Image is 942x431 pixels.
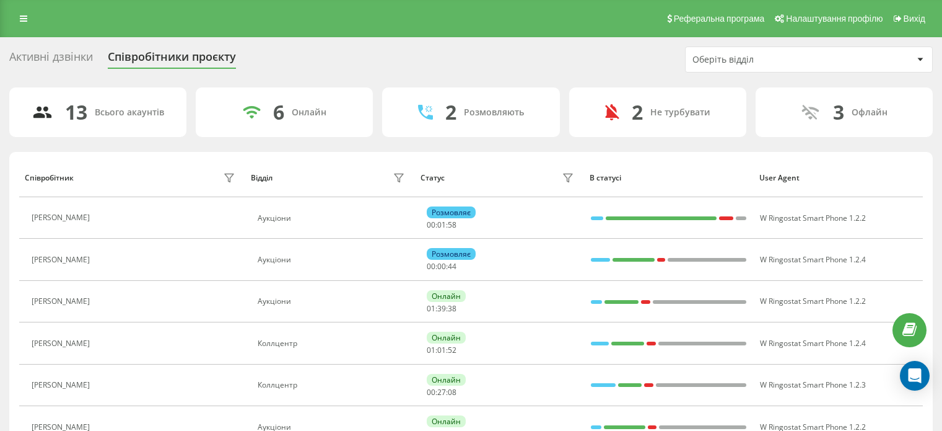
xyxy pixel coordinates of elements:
[427,415,466,427] div: Онлайн
[437,303,446,314] span: 39
[760,380,866,390] span: W Ringostat Smart Phone 1.2.3
[258,214,408,223] div: Аукціони
[448,387,456,398] span: 08
[760,254,866,265] span: W Ringostat Smart Phone 1.2.4
[427,346,456,355] div: : :
[833,100,844,124] div: 3
[760,213,866,223] span: W Ringostat Smart Phone 1.2.2
[273,100,284,124] div: 6
[900,361,930,391] div: Open Intercom Messenger
[448,261,456,272] span: 44
[32,339,93,348] div: [PERSON_NAME]
[632,100,643,124] div: 2
[904,14,925,24] span: Вихід
[421,174,445,182] div: Статус
[759,174,917,182] div: User Agent
[258,339,408,348] div: Коллцентр
[464,107,524,118] div: Розмовляють
[427,262,456,271] div: : :
[427,304,456,313] div: : :
[852,107,887,118] div: Офлайн
[692,55,840,65] div: Оберіть відділ
[448,345,456,355] span: 52
[786,14,883,24] span: Налаштування профілю
[427,207,476,218] div: Розмовляє
[32,213,93,222] div: [PERSON_NAME]
[427,388,456,397] div: : :
[445,100,456,124] div: 2
[251,174,273,182] div: Відділ
[448,220,456,230] span: 58
[650,107,710,118] div: Не турбувати
[427,345,435,355] span: 01
[437,261,446,272] span: 00
[65,100,87,124] div: 13
[258,255,408,264] div: Аукціони
[427,303,435,314] span: 01
[427,290,466,302] div: Онлайн
[674,14,765,24] span: Реферальна програма
[427,220,435,230] span: 00
[292,107,326,118] div: Онлайн
[437,387,446,398] span: 27
[427,374,466,386] div: Онлайн
[427,332,466,344] div: Онлайн
[95,107,164,118] div: Всього акаунтів
[32,297,93,306] div: [PERSON_NAME]
[437,220,446,230] span: 01
[437,345,446,355] span: 01
[9,50,93,69] div: Активні дзвінки
[427,221,456,229] div: : :
[25,174,74,182] div: Співробітник
[108,50,236,69] div: Співробітники проєкту
[32,255,93,264] div: [PERSON_NAME]
[760,338,866,349] span: W Ringostat Smart Phone 1.2.4
[258,381,408,389] div: Коллцентр
[760,296,866,306] span: W Ringostat Smart Phone 1.2.2
[258,297,408,306] div: Аукціони
[32,381,93,389] div: [PERSON_NAME]
[427,261,435,272] span: 00
[427,387,435,398] span: 00
[590,174,748,182] div: В статусі
[427,248,476,260] div: Розмовляє
[448,303,456,314] span: 38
